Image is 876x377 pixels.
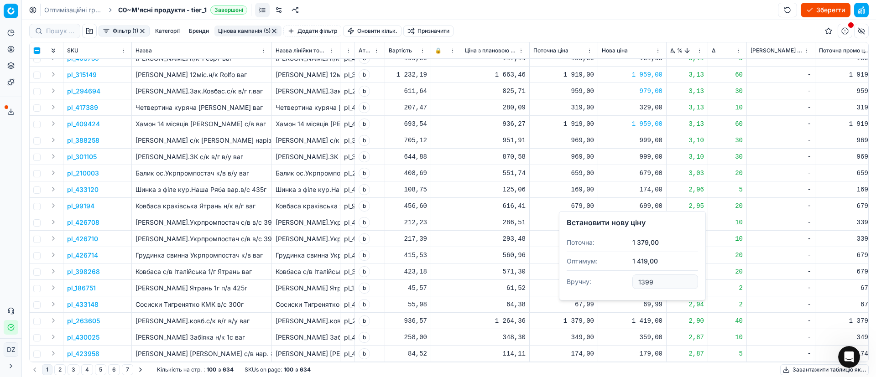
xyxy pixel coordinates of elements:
button: Категорії [151,26,183,36]
div: 30 [712,87,743,96]
button: Expand [48,299,59,310]
button: Додати фільтр [283,26,341,36]
div: 10 [712,218,743,227]
div: 2,87 [670,333,704,342]
button: pl_263605 [67,316,100,325]
button: Призначити [403,26,454,36]
p: pl_430025 [67,333,99,342]
span: b [359,332,370,343]
button: 5 [95,364,106,375]
div: pl_388258 [344,136,351,145]
div: 999,00 [602,152,662,161]
div: 20 [712,169,743,178]
span: b [359,184,370,195]
p: [PERSON_NAME].Укрпромпостач с/в в/с 395г [136,218,268,227]
div: 1 959,00 [602,119,662,129]
button: Expand [48,249,59,260]
div: 67,99 [533,284,594,293]
div: - [751,185,811,194]
button: DZ [4,342,18,357]
div: 3,13 [670,87,704,96]
div: 423,18 [389,267,427,276]
button: Expand [48,151,59,162]
button: pl_423958 [67,349,99,358]
button: 1 [42,364,52,375]
p: Ковбаса краківська Ятрань н/к в/г ваг [136,201,268,211]
button: Sorted by Δ, % descending [683,46,692,55]
div: pl_426708 [344,218,351,227]
button: 7 [122,364,133,375]
p: Балик ос.Укрпромпостач к/в в/у ваг [136,169,268,178]
span: Поточна промо ціна [819,47,871,54]
p: [PERSON_NAME] Ятрань 1г п/а 425г [136,284,268,293]
button: pl_294694 [67,87,100,96]
div: 108,75 [389,185,427,194]
div: 55,98 [389,300,427,309]
div: [PERSON_NAME].ковб.с/к в/г в/у ваг [276,316,336,325]
p: pl_99194 [67,201,94,211]
button: pl_433148 [67,300,99,309]
div: Хамон 14 місяців [PERSON_NAME] с/в ваг [276,119,336,129]
div: 1 419,00 [602,316,662,325]
input: Пошук по SKU або назві [46,26,74,36]
strong: 100 [207,366,216,373]
div: 2 [712,300,743,309]
div: Четвертина куряча [PERSON_NAME] ваг [276,103,336,112]
div: 825,71 [465,87,526,96]
div: 3,03 [670,169,704,178]
span: b [359,201,370,212]
dt: Оптимум: [567,252,632,270]
div: 339,00 [533,234,594,243]
div: - [751,316,811,325]
div: 2,96 [670,185,704,194]
div: - [751,103,811,112]
div: 679,00 [602,169,662,178]
div: pl_398268 [344,267,351,276]
button: pl_398268 [67,267,100,276]
span: b [359,69,370,80]
div: 20 [712,251,743,260]
button: pl_186751 [67,284,96,293]
div: Шинка з філе кур.Наша Ряба вар.в/с 435г [276,185,336,194]
button: 1 419,00 [632,257,658,266]
p: Хамон 14 місяців [PERSON_NAME] с/в ваг [136,119,268,129]
div: pl_301105 [344,152,351,161]
p: [PERSON_NAME] 12міс.н/к Rolfo ваг [136,70,268,79]
button: 6 [108,364,120,375]
button: pl_409424 [67,119,100,129]
span: b [359,217,370,228]
span: Назва лінійки товарів [276,47,327,54]
p: [PERSON_NAME] Забіяка н/к 1с ваг [136,333,268,342]
button: Go to next page [135,364,146,375]
div: 3,10 [670,136,704,145]
button: pl_426708 [67,218,99,227]
button: 2 [54,364,66,375]
div: - [751,284,811,293]
div: 174,00 [602,185,662,194]
p: pl_315149 [67,70,97,79]
div: 125,06 [465,185,526,194]
div: 217,39 [389,234,427,243]
button: Expand [48,167,59,178]
p: [PERSON_NAME].ковб.с/к в/г в/у ваг [136,316,268,325]
button: Expand [48,134,59,145]
div: 1 232,19 [389,70,427,79]
iframe: Intercom live chat [838,346,860,368]
div: 2,95 [670,201,704,211]
div: - [751,136,811,145]
div: 456,60 [389,201,427,211]
div: pl_426714 [344,251,351,260]
span: b [359,315,370,326]
div: 10 [712,103,743,112]
div: pl_433148 [344,300,351,309]
div: 936,27 [465,119,526,129]
p: pl_210003 [67,169,99,178]
strong: 634 [223,366,234,373]
p: Ковбаса с/в Італійська 1/г Ятрань ваг [136,267,268,276]
div: 45,57 [389,284,427,293]
button: Expand [48,102,59,113]
button: Expand [48,282,59,293]
button: pl_433120 [67,185,99,194]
